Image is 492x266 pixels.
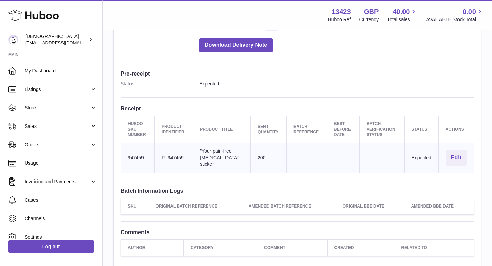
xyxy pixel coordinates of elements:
[426,16,484,23] span: AVAILABLE Stock Total
[387,16,418,23] span: Total sales
[426,7,484,23] a: 0.00 AVAILABLE Stock Total
[286,116,327,143] th: Batch Reference
[257,240,328,256] th: Comment
[121,228,474,236] h3: Comments
[446,150,467,166] button: Edit
[25,215,97,222] span: Channels
[328,16,351,23] div: Huboo Ref
[336,198,404,214] th: Original BBE Date
[25,142,90,148] span: Orders
[242,198,336,214] th: Amended Batch Reference
[364,7,379,16] strong: GBP
[8,35,18,45] img: olgazyuz@outlook.com
[25,105,90,111] span: Stock
[25,178,90,185] span: Invoicing and Payments
[367,155,397,161] div: --
[332,7,351,16] strong: 13423
[404,198,474,214] th: Amended BBE Date
[25,123,90,130] span: Sales
[393,7,410,16] span: 40.00
[25,86,90,93] span: Listings
[327,143,360,173] td: --
[359,116,404,143] th: Batch Verification Status
[286,143,327,173] td: --
[121,81,199,87] dt: Status:
[184,240,257,256] th: Category
[121,116,155,143] th: Huboo SKU Number
[155,143,193,173] td: P- 947459
[394,240,474,256] th: Related to
[251,143,287,173] td: 200
[25,234,97,240] span: Settings
[149,198,242,214] th: Original Batch Reference
[327,116,360,143] th: Best Before Date
[463,7,476,16] span: 0.00
[121,198,149,214] th: SKU
[405,143,438,173] td: Expected
[121,105,474,112] h3: Receipt
[8,240,94,253] a: Log out
[193,143,251,173] td: "Your pain-free [MEDICAL_DATA]" sticker
[121,143,155,173] td: 947459
[121,187,474,195] h3: Batch Information Logs
[359,16,379,23] div: Currency
[155,116,193,143] th: Product Identifier
[327,240,394,256] th: Created
[121,240,184,256] th: Author
[199,81,474,87] dd: Expected
[438,116,474,143] th: Actions
[387,7,418,23] a: 40.00 Total sales
[251,116,287,143] th: Sent Quantity
[199,38,273,52] button: Download Delivery Note
[405,116,438,143] th: Status
[25,40,100,45] span: [EMAIL_ADDRESS][DOMAIN_NAME]
[121,70,474,77] h3: Pre-receipt
[25,160,97,167] span: Usage
[25,33,87,46] div: [DEMOGRAPHIC_DATA]
[25,68,97,74] span: My Dashboard
[25,197,97,203] span: Cases
[193,116,251,143] th: Product title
